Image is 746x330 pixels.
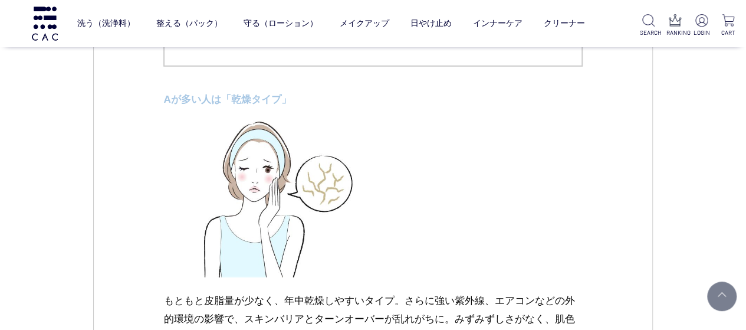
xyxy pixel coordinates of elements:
img: 乾燥タイプ [163,109,373,277]
a: 守る（ローション） [244,9,318,38]
a: 洗う（洗浄料） [77,9,135,38]
a: LOGIN [693,14,710,37]
p: SEARCH [640,28,657,37]
img: logo [30,6,60,40]
a: SEARCH [640,14,657,37]
a: インナーケア [472,9,522,38]
p: CART [719,28,737,37]
a: メイクアップ [339,9,389,38]
a: CART [719,14,737,37]
a: 整える（パック） [156,9,222,38]
a: RANKING [666,14,683,37]
p: RANKING [666,28,683,37]
p: Aが多い人は「乾燥タイプ」 [163,90,582,109]
a: 日やけ止め [410,9,451,38]
a: クリーナー [543,9,584,38]
p: LOGIN [693,28,710,37]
